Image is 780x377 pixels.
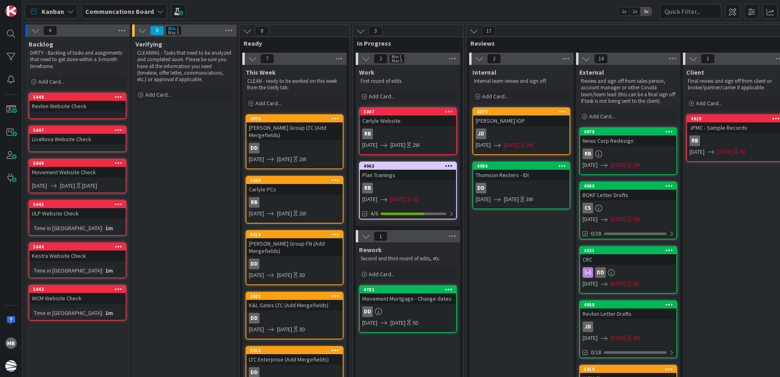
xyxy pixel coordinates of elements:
[611,334,626,342] span: [DATE]
[29,201,126,219] div: 5045ULP Website Check
[584,129,676,135] div: 4978
[29,126,126,144] div: 5047LivaNova Website Check
[249,313,259,324] div: DD
[249,143,259,153] div: DD
[412,319,419,327] div: 5D
[246,293,343,300] div: 5011
[103,308,115,317] div: 1m
[360,162,456,170] div: 4963
[246,354,343,365] div: LTC Enterprise (Add Mergefields)
[584,366,676,372] div: 5019
[33,160,126,166] div: 5046
[168,31,179,35] div: Max 5
[249,155,264,164] span: [DATE]
[633,215,640,224] div: 2W
[390,319,406,327] span: [DATE]
[33,286,126,292] div: 5043
[250,293,343,299] div: 5011
[580,128,676,146] div: 4978News Corp Redesign
[29,101,126,111] div: Revlon Website Check
[472,107,570,155] a: 4879[PERSON_NAME] IOPJD[DATE][DATE]2M
[470,39,780,47] span: Reviews
[103,224,115,233] div: 1m
[360,306,456,317] div: DD
[640,7,651,16] span: 3x
[29,159,126,193] a: 5046Movement Website Check[DATE][DATE][DATE]
[472,68,496,76] span: Internal
[246,231,343,238] div: 5010
[580,254,676,265] div: CRC
[246,184,343,195] div: Carlyle PCs
[246,238,343,256] div: [PERSON_NAME] Group FN (Add Mergefields)
[595,267,606,278] div: DD
[633,334,640,342] div: 3W
[487,54,501,64] span: 2
[29,93,126,101] div: 5048
[360,170,456,180] div: Plan Trainings
[60,182,75,190] span: [DATE]
[250,348,343,353] div: 5012
[246,231,343,256] div: 5010[PERSON_NAME] Group FN (Add Mergefields)
[33,94,126,100] div: 5048
[29,160,126,167] div: 5046
[277,155,292,164] span: [DATE]
[390,141,406,149] span: [DATE]
[29,40,53,48] span: Backlog
[362,319,377,327] span: [DATE]
[250,232,343,237] div: 5010
[473,108,569,126] div: 4879[PERSON_NAME] IOP
[591,229,601,238] span: 0/18
[5,5,17,17] img: Visit kanbanzone.com
[246,115,343,122] div: 4975
[250,116,343,122] div: 4975
[137,50,232,83] p: CLEANING - Tasks that need to be analyzed and completed soon. Please be sure you have all the inf...
[580,267,676,278] div: DD
[102,266,103,275] span: :
[633,279,639,288] div: 4D
[583,215,598,224] span: [DATE]
[360,162,456,180] div: 4963Plan Trainings
[33,202,126,207] div: 5045
[29,285,126,321] a: 5043WCM Website CheckTime in [GEOGRAPHIC_DATA]:1m
[29,167,126,177] div: Movement Website Check
[701,54,715,64] span: 1
[482,93,508,100] span: Add Card...
[583,203,593,213] div: CS
[363,109,456,115] div: 5007
[584,183,676,189] div: 4988
[584,302,676,308] div: 4958
[29,286,126,293] div: 5043
[362,141,377,149] span: [DATE]
[583,334,598,342] span: [DATE]
[246,292,343,339] a: 5011K&L Gates LTC (Add Mergefields)DD[DATE][DATE]3D
[374,54,388,64] span: 2
[250,177,343,183] div: 5006
[477,109,569,115] div: 4879
[32,224,102,233] div: Time in [GEOGRAPHIC_DATA]
[30,50,125,70] p: DIRTY - Backlog of tasks and assignments that need to get done within a 3-month timeframe.
[689,148,705,156] span: [DATE]
[29,242,126,278] a: 5044Kestra Website CheckTime in [GEOGRAPHIC_DATA]:1m
[277,271,292,279] span: [DATE]
[476,141,491,149] span: [DATE]
[580,301,676,319] div: 4958Revlon Letter Drafts
[412,141,420,149] div: 2W
[618,7,629,16] span: 1x
[360,286,456,293] div: 4782
[359,68,374,76] span: Work
[249,271,264,279] span: [DATE]
[255,100,281,107] span: Add Card...
[594,54,608,64] span: 14
[29,200,126,236] a: 5045ULP Website CheckTime in [GEOGRAPHIC_DATA]:1m
[363,163,456,169] div: 4963
[246,176,343,224] a: 5006Carlyle PCsRB[DATE][DATE]2W
[580,149,676,159] div: RB
[362,306,373,317] div: DD
[473,108,569,115] div: 4879
[718,148,733,156] span: [DATE]
[476,183,486,193] div: DD
[357,39,453,47] span: In Progress
[249,197,259,208] div: RB
[246,293,343,310] div: 5011K&L Gates LTC (Add Mergefields)
[299,271,305,279] div: 3D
